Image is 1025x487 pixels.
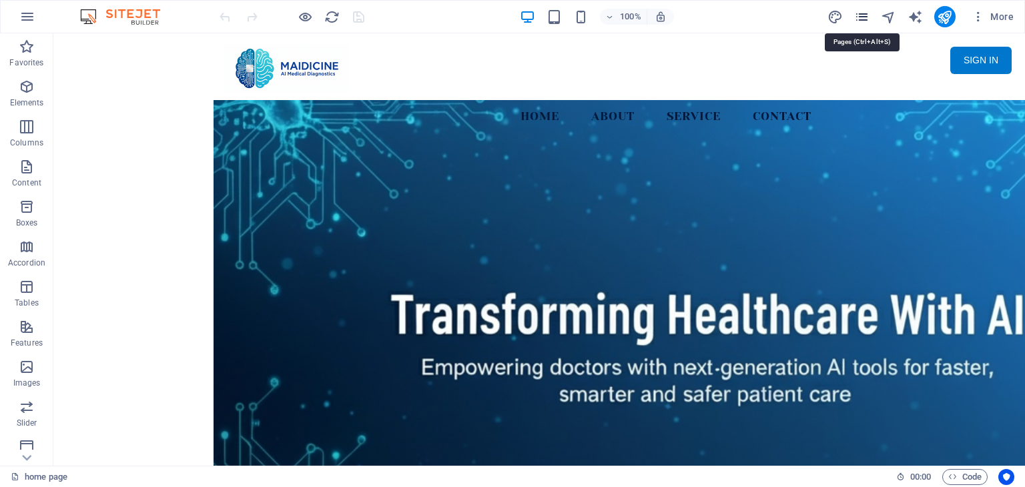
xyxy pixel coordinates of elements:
[600,9,647,25] button: 100%
[948,469,982,485] span: Code
[10,137,43,148] p: Columns
[827,9,843,25] i: Design (Ctrl+Alt+Y)
[10,97,44,108] p: Elements
[9,57,43,68] p: Favorites
[896,469,932,485] h6: Session time
[13,378,41,388] p: Images
[11,469,67,485] a: Click to cancel selection. Double-click to open Pages
[881,9,897,25] button: navigator
[620,9,641,25] h6: 100%
[655,11,667,23] i: On resize automatically adjust zoom level to fit chosen device.
[12,177,41,188] p: Content
[11,338,43,348] p: Features
[920,472,922,482] span: :
[908,9,923,25] i: AI Writer
[827,9,843,25] button: design
[966,6,1019,27] button: More
[934,6,956,27] button: publish
[854,9,870,25] button: pages
[17,418,37,428] p: Slider
[297,9,313,25] button: Click here to leave preview mode and continue editing
[910,469,931,485] span: 00 00
[16,217,38,228] p: Boxes
[937,9,952,25] i: Publish
[908,9,924,25] button: text_generator
[15,298,39,308] p: Tables
[324,9,340,25] button: reload
[998,469,1014,485] button: Usercentrics
[77,9,177,25] img: Editor Logo
[8,258,45,268] p: Accordion
[972,10,1014,23] span: More
[324,9,340,25] i: Reload page
[942,469,988,485] button: Code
